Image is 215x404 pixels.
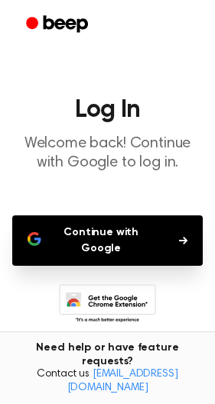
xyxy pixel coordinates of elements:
button: Continue with Google [12,215,203,266]
h1: Log In [12,98,203,122]
span: Contact us [9,368,206,395]
p: Welcome back! Continue with Google to log in. [12,134,203,173]
a: [EMAIL_ADDRESS][DOMAIN_NAME] [67,369,178,393]
a: Beep [15,10,102,40]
